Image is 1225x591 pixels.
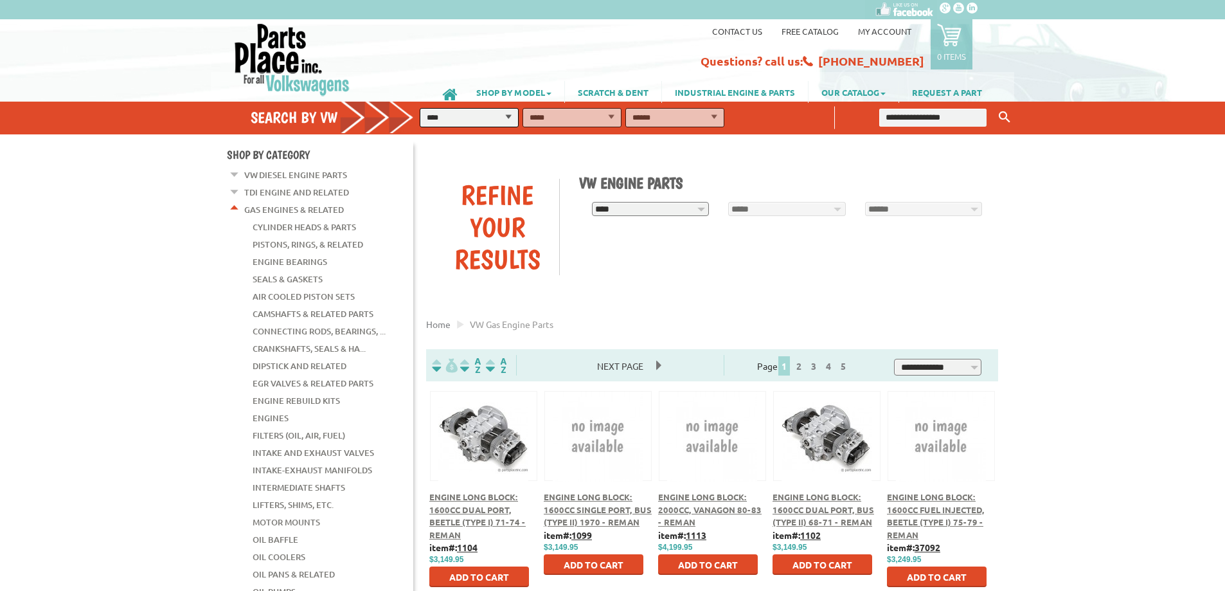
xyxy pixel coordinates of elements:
[887,541,940,553] b: item#:
[470,318,553,330] span: VW gas engine parts
[544,529,592,541] b: item#:
[463,81,564,103] a: SHOP BY MODEL
[429,491,526,540] a: Engine Long Block: 1600cc Dual Port, Beetle (Type I) 71-74 - Reman
[449,571,509,583] span: Add to Cart
[253,410,289,426] a: Engines
[429,555,463,564] span: $3,149.95
[782,26,839,37] a: Free Catalog
[792,559,852,570] span: Add to Cart
[253,253,327,270] a: Engine Bearings
[253,358,346,374] a: Dipstick and Related
[251,108,427,127] h4: Search by VW
[544,491,652,527] a: Engine Long Block: 1600cc Single Port, Bus (Type II) 1970 - Reman
[887,491,985,540] a: Engine Long Block: 1600cc Fuel Injected, Beetle (Type I) 75-79 - Reman
[253,271,323,287] a: Seals & Gaskets
[809,81,899,103] a: OUR CATALOG
[584,360,656,372] a: Next Page
[436,179,559,275] div: Refine Your Results
[658,554,758,575] button: Add to Cart
[253,392,340,409] a: Engine Rebuild Kits
[544,543,578,552] span: $3,149.95
[584,356,656,376] span: Next Page
[244,184,349,201] a: TDI Engine and Related
[253,462,372,478] a: Intake-Exhaust Manifolds
[483,358,509,373] img: Sort by Sales Rank
[253,479,345,496] a: Intermediate Shafts
[253,219,356,235] a: Cylinder Heads & Parts
[686,529,706,541] u: 1113
[253,444,374,461] a: Intake and Exhaust Valves
[823,360,834,372] a: 4
[773,543,807,552] span: $3,149.95
[244,167,347,183] a: VW Diesel Engine Parts
[887,555,921,564] span: $3,249.95
[579,174,989,192] h1: VW Engine Parts
[662,81,808,103] a: INDUSTRIAL ENGINE & PARTS
[858,26,911,37] a: My Account
[808,360,819,372] a: 3
[773,491,874,527] a: Engine Long Block: 1600cc Dual Port, Bus (Type II) 68-71 - Reman
[565,81,661,103] a: SCRATCH & DENT
[227,148,413,161] h4: Shop By Category
[429,541,478,553] b: item#:
[253,549,305,565] a: Oil Coolers
[564,559,623,570] span: Add to Cart
[253,288,355,305] a: Air Cooled Piston Sets
[907,571,967,583] span: Add to Cart
[457,541,478,553] u: 1104
[253,340,366,357] a: Crankshafts, Seals & Ha...
[793,360,805,372] a: 2
[887,567,987,587] button: Add to Cart
[253,375,373,392] a: EGR Valves & Related Parts
[658,543,692,552] span: $4,199.95
[658,529,706,541] b: item#:
[899,81,995,103] a: REQUEST A PART
[995,107,1014,128] button: Keyword Search
[773,529,821,541] b: item#:
[837,360,849,372] a: 5
[937,51,966,62] p: 0 items
[244,201,344,218] a: Gas Engines & Related
[544,554,643,575] button: Add to Cart
[773,554,872,575] button: Add to Cart
[678,559,738,570] span: Add to Cart
[253,531,298,548] a: Oil Baffle
[253,514,320,531] a: Motor Mounts
[253,305,373,322] a: Camshafts & Related Parts
[253,323,386,340] a: Connecting Rods, Bearings, ...
[778,356,790,376] span: 1
[712,26,762,37] a: Contact us
[426,318,451,330] a: Home
[253,427,345,444] a: Filters (Oil, Air, Fuel)
[429,567,529,587] button: Add to Cart
[253,566,335,583] a: Oil Pans & Related
[253,236,363,253] a: Pistons, Rings, & Related
[571,529,592,541] u: 1099
[915,541,940,553] u: 37092
[800,529,821,541] u: 1102
[458,358,483,373] img: Sort by Headline
[724,355,884,376] div: Page
[253,496,334,513] a: Lifters, Shims, Etc.
[432,358,458,373] img: filterpricelow.svg
[658,491,762,527] a: Engine Long Block: 2000cc, Vanagon 80-83 - Reman
[931,19,972,69] a: 0 items
[233,23,351,96] img: Parts Place Inc!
